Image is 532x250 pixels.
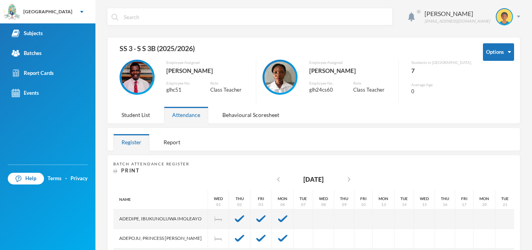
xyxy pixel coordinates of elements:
[113,209,208,229] div: Adedipe, Ibukunoluwa Imoleayo
[113,134,150,151] div: Register
[319,196,328,202] div: Wed
[164,106,208,123] div: Attendance
[258,196,264,202] div: Fri
[301,202,306,207] div: 07
[113,190,208,209] div: Name
[113,229,208,248] div: Adepoju, Princess [PERSON_NAME]
[303,175,324,184] div: [DATE]
[166,86,199,94] div: glhc51
[422,202,427,207] div: 15
[216,202,221,207] div: 01
[309,60,393,66] div: Employee Assigned
[23,8,72,15] div: [GEOGRAPHIC_DATA]
[443,202,447,207] div: 16
[210,80,250,86] div: Role
[353,86,393,94] div: Class Teacher
[309,80,342,86] div: Employee No.
[155,134,188,151] div: Report
[497,9,512,25] img: STUDENT
[166,60,250,66] div: Employee Assigned
[278,196,287,202] div: Mon
[113,43,471,60] div: SS 3 - S S 3B (2025/2026)
[70,175,88,183] a: Privacy
[400,196,408,202] div: Tue
[111,14,118,21] img: search
[237,202,242,207] div: 02
[321,202,326,207] div: 08
[479,196,489,202] div: Mon
[411,82,471,88] div: Average Age
[280,202,285,207] div: 06
[122,62,153,93] img: EMPLOYEE
[425,18,490,24] div: [EMAIL_ADDRESS][DOMAIN_NAME]
[411,88,471,96] div: 0
[121,167,140,174] span: Print
[309,86,342,94] div: glh24cs60
[123,8,388,26] input: Search
[441,196,449,202] div: Thu
[462,202,467,207] div: 17
[379,196,388,202] div: Mon
[483,43,514,61] button: Options
[342,202,347,207] div: 09
[360,196,366,202] div: Fri
[12,89,39,97] div: Events
[12,69,54,77] div: Report Cards
[402,202,407,207] div: 14
[214,106,287,123] div: Behavioural Scoresheet
[264,62,296,93] img: EMPLOYEE
[208,229,229,248] div: Independence Day
[166,80,199,86] div: Employee No.
[482,202,487,207] div: 20
[210,86,250,94] div: Class Teacher
[236,196,244,202] div: Thu
[361,202,366,207] div: 10
[113,106,158,123] div: Student List
[214,196,223,202] div: Wed
[299,196,307,202] div: Tue
[113,161,189,166] span: Batch Attendance Register
[208,209,229,229] div: Independence Day
[340,196,348,202] div: Thu
[12,29,43,37] div: Subjects
[501,196,509,202] div: Tue
[274,175,283,184] i: chevron_left
[411,60,471,66] div: Students in [GEOGRAPHIC_DATA]
[48,175,62,183] a: Terms
[353,80,393,86] div: Role
[4,4,20,20] img: logo
[12,49,42,57] div: Batches
[503,202,507,207] div: 21
[65,175,67,183] div: ·
[309,66,393,76] div: [PERSON_NAME]
[425,9,490,18] div: [PERSON_NAME]
[461,196,467,202] div: Fri
[166,66,250,76] div: [PERSON_NAME]
[259,202,263,207] div: 03
[420,196,429,202] div: Wed
[411,66,471,76] div: 7
[344,175,354,184] i: chevron_right
[381,202,386,207] div: 13
[8,173,44,184] a: Help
